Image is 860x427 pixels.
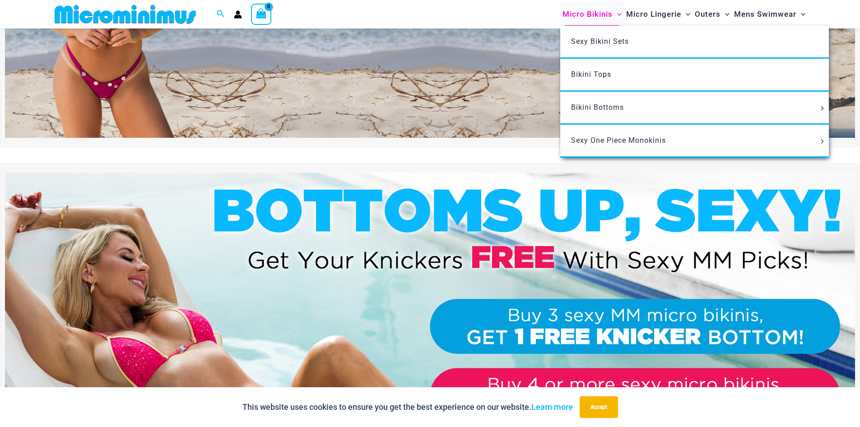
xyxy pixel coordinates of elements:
span: Sexy Bikini Sets [571,37,629,46]
span: Outers [695,3,721,26]
a: Micro LingerieMenu ToggleMenu Toggle [624,3,693,26]
span: Menu Toggle [817,106,827,111]
span: Mens Swimwear [734,3,796,26]
img: MM SHOP LOGO FLAT [51,4,200,24]
span: Menu Toggle [613,3,622,26]
p: This website uses cookies to ensure you get the best experience on our website. [242,400,573,414]
a: Sexy Bikini Sets [560,26,829,59]
a: Sexy One Piece MonokinisMenu ToggleMenu Toggle [560,125,829,158]
span: Micro Bikinis [562,3,613,26]
a: Bikini BottomsMenu ToggleMenu Toggle [560,92,829,125]
span: Sexy One Piece Monokinis [571,136,666,145]
span: Menu Toggle [721,3,730,26]
span: Menu Toggle [817,139,827,144]
span: Menu Toggle [681,3,690,26]
a: Bikini Tops [560,59,829,92]
a: Micro BikinisMenu ToggleMenu Toggle [560,3,624,26]
a: OutersMenu ToggleMenu Toggle [693,3,732,26]
a: Account icon link [234,10,242,19]
a: Learn more [531,402,573,412]
span: Menu Toggle [796,3,805,26]
span: Bikini Bottoms [571,103,624,112]
button: Accept [580,396,618,418]
a: Mens SwimwearMenu ToggleMenu Toggle [732,3,808,26]
a: Search icon link [217,9,225,20]
nav: Site Navigation [559,1,809,27]
a: View Shopping Cart, empty [251,4,272,24]
span: Micro Lingerie [626,3,681,26]
span: Bikini Tops [571,70,611,79]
